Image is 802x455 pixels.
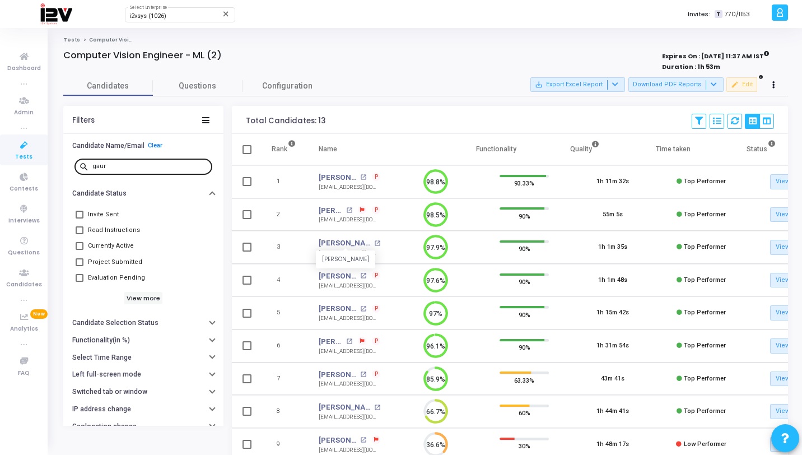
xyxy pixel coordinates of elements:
a: [PERSON_NAME] [PERSON_NAME] [319,435,357,446]
span: Top Performer [684,407,726,415]
div: Time taken [656,143,691,155]
h6: Left full-screen mode [72,370,141,379]
div: 1h 1m 35s [598,243,627,252]
button: Download PDF Reports [628,77,724,92]
strong: Duration : 1h 53m [662,62,720,71]
span: Top Performer [684,342,726,349]
a: [PERSON_NAME] [319,369,357,380]
div: [EMAIL_ADDRESS][DOMAIN_NAME] [319,249,380,257]
span: 63.33% [514,374,534,386]
span: Contests [10,184,38,194]
div: [EMAIL_ADDRESS][DOMAIN_NAME] [319,413,380,421]
h6: Functionality(in %) [72,336,130,345]
mat-icon: open_in_new [346,207,352,213]
mat-icon: search [79,161,92,171]
mat-icon: edit [731,81,739,89]
span: Evaluation Pending [88,271,145,285]
span: Top Performer [684,211,726,218]
div: [EMAIL_ADDRESS][DOMAIN_NAME] [319,282,380,290]
div: [EMAIL_ADDRESS][DOMAIN_NAME] [319,183,380,192]
mat-icon: open_in_new [346,338,352,345]
td: 8 [260,395,307,428]
span: Questions [153,80,243,92]
span: Candidates [63,80,153,92]
span: Top Performer [684,276,726,284]
a: [PERSON_NAME] [319,205,343,216]
span: Computer Vision Engineer - ML (2) [89,36,184,43]
mat-icon: save_alt [535,81,543,89]
span: 90% [519,342,530,353]
div: Name [319,143,337,155]
a: [PERSON_NAME] [319,271,357,282]
span: P [375,206,379,215]
div: [EMAIL_ADDRESS][DOMAIN_NAME] [319,380,380,388]
h6: Candidate Selection Status [72,319,158,327]
mat-icon: open_in_new [360,372,366,378]
span: T [715,10,722,18]
span: Currently Active [88,239,134,253]
span: P [375,304,379,313]
span: P [375,173,379,182]
button: Left full-screen mode [63,366,223,383]
td: 7 [260,363,307,396]
span: Admin [14,108,34,118]
span: 90% [519,210,530,221]
span: New [30,309,48,319]
mat-icon: open_in_new [360,174,366,180]
mat-icon: open_in_new [360,273,366,279]
button: Switched tab or window [63,383,223,401]
span: 770/1153 [725,10,750,19]
div: 55m 5s [603,210,623,220]
span: P [375,337,379,346]
input: Search... [92,163,208,170]
button: Candidate Selection Status [63,314,223,332]
th: Quality [540,134,629,165]
div: [EMAIL_ADDRESS][DOMAIN_NAME] [319,446,380,454]
h4: Computer Vision Engineer - ML (2) [63,50,222,61]
a: [PERSON_NAME] [319,303,357,314]
h6: IP address change [72,405,131,414]
div: 43m 41s [601,374,624,384]
span: Top Performer [684,375,726,382]
span: P [375,271,379,280]
span: Tests [15,152,32,162]
button: Candidate Status [63,185,223,202]
td: 5 [260,296,307,329]
div: 1h 44m 41s [596,407,629,416]
span: Top Performer [684,243,726,250]
label: Invites: [688,10,710,19]
span: 60% [519,407,530,419]
h6: Candidate Name/Email [72,142,144,150]
span: Project Submitted [88,256,142,269]
button: Geolocation change [63,418,223,435]
mat-icon: open_in_new [360,306,366,312]
span: Questions [8,248,40,258]
span: P [375,370,379,379]
mat-icon: Clear [222,10,231,18]
h6: View more [124,292,163,304]
a: [PERSON_NAME] [319,402,371,413]
span: 90% [519,309,530,320]
div: [EMAIL_ADDRESS][DOMAIN_NAME] [319,216,380,224]
span: Read Instructions [88,224,140,237]
span: Candidates [6,280,42,290]
td: 2 [260,198,307,231]
h6: Switched tab or window [72,388,147,396]
strong: Expires On : [DATE] 11:37 AM IST [662,49,770,61]
a: [PERSON_NAME] [319,238,371,249]
div: 1h 11m 32s [596,177,629,187]
td: 4 [260,264,307,297]
span: Invite Sent [88,208,119,221]
span: 30% [519,440,530,452]
button: Candidate Name/EmailClear [63,137,223,154]
h6: Geolocation change [72,422,137,431]
th: Functionality [452,134,540,165]
span: Interviews [8,216,40,226]
a: [PERSON_NAME] [319,336,343,347]
button: Edit [726,77,757,92]
span: 90% [519,243,530,254]
span: Top Performer [684,309,726,316]
mat-icon: open_in_new [360,437,366,443]
h6: Select Time Range [72,354,132,362]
